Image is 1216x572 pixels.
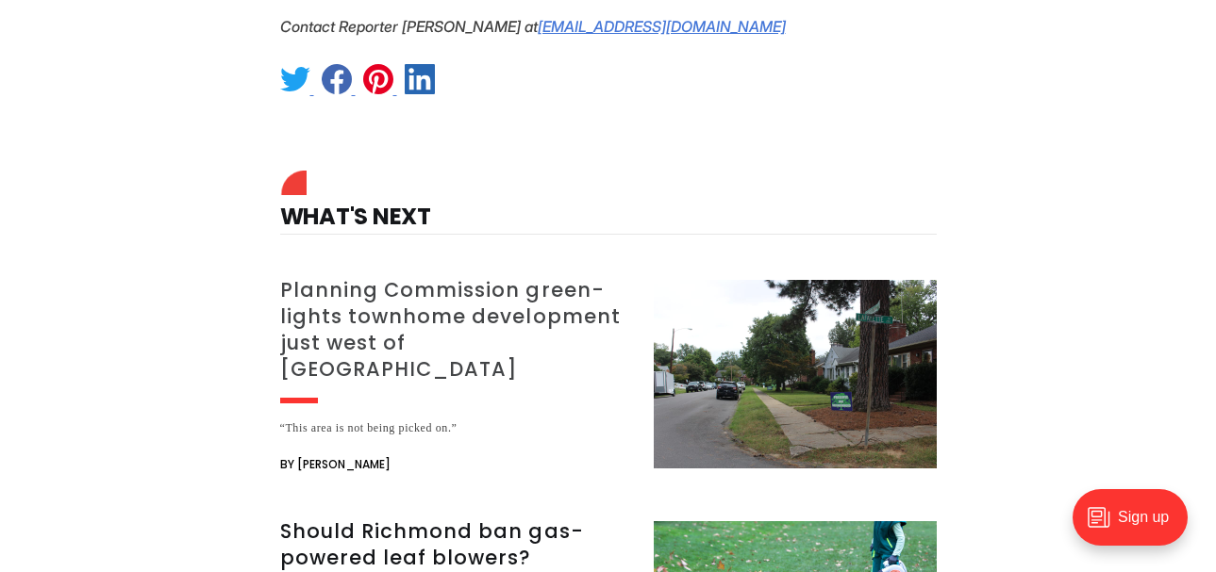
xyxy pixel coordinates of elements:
iframe: portal-trigger [1057,480,1216,572]
div: “This area is not being picked on.” [280,418,631,438]
span: By [PERSON_NAME] [280,453,391,476]
a: [EMAIL_ADDRESS][DOMAIN_NAME] [538,17,786,36]
a: Planning Commission green-lights townhome development just west of [GEOGRAPHIC_DATA] “This area i... [280,280,937,476]
img: Planning Commission green-lights townhome development just west of Carytown [654,280,937,468]
h3: Should Richmond ban gas-powered leaf blowers? [280,518,631,571]
em: Contact Reporter [PERSON_NAME] at [280,17,538,36]
h4: What's Next [280,175,937,235]
h3: Planning Commission green-lights townhome development just west of [GEOGRAPHIC_DATA] [280,277,631,383]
